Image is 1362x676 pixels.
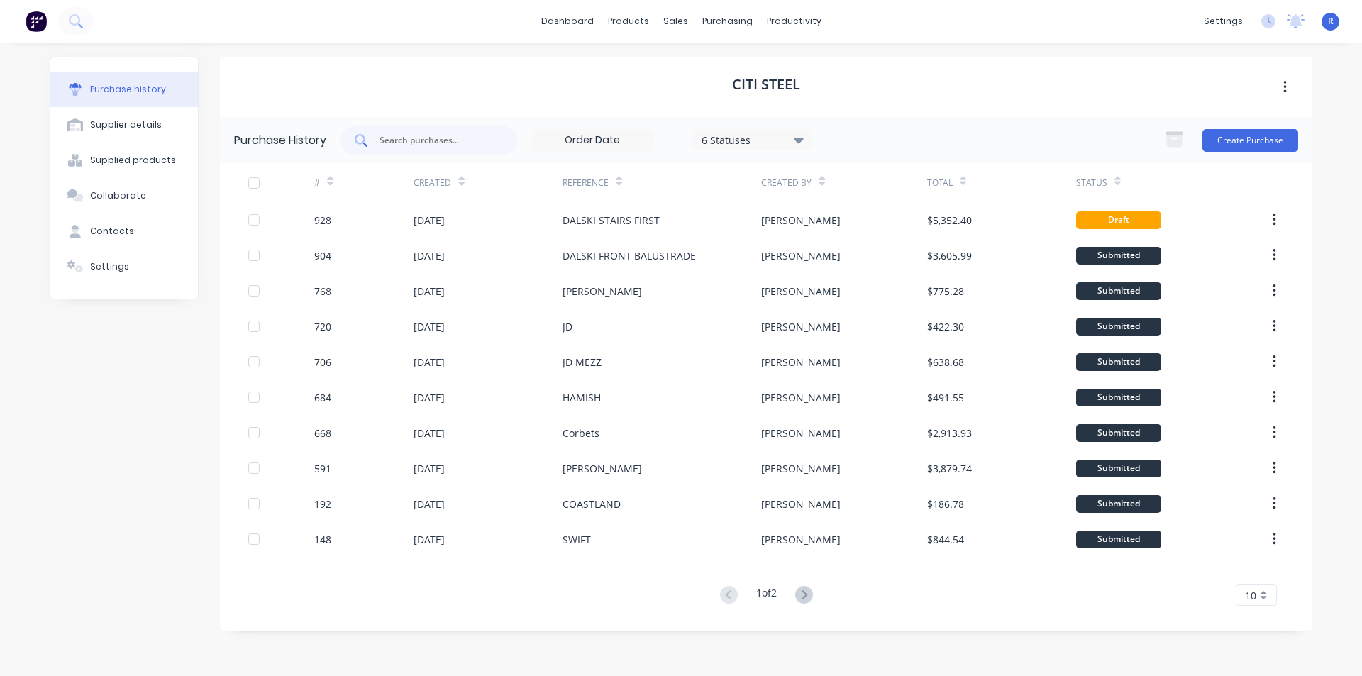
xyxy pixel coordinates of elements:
div: [DATE] [414,390,445,405]
div: 148 [314,532,331,547]
img: Factory [26,11,47,32]
div: $186.78 [927,497,964,511]
div: $2,913.93 [927,426,972,440]
div: [DATE] [414,532,445,547]
a: dashboard [534,11,601,32]
input: Order Date [533,130,652,151]
div: 720 [314,319,331,334]
div: productivity [760,11,829,32]
div: DALSKI FRONT BALUSTRADE [563,248,696,263]
div: 591 [314,461,331,476]
div: purchasing [695,11,760,32]
div: [PERSON_NAME] [761,532,841,547]
div: [PERSON_NAME] [761,213,841,228]
div: [PERSON_NAME] [563,284,642,299]
div: [DATE] [414,213,445,228]
div: Purchase History [234,132,326,149]
div: 684 [314,390,331,405]
div: Submitted [1076,389,1161,406]
div: Submitted [1076,282,1161,300]
div: Submitted [1076,531,1161,548]
div: [DATE] [414,319,445,334]
div: [DATE] [414,426,445,440]
div: Purchase history [90,83,166,96]
div: [DATE] [414,355,445,370]
div: [PERSON_NAME] [761,461,841,476]
input: Search purchases... [378,133,496,148]
span: 10 [1245,588,1256,603]
div: sales [656,11,695,32]
div: [PERSON_NAME] [761,390,841,405]
div: Supplied products [90,154,176,167]
div: Submitted [1076,424,1161,442]
div: JD [563,319,572,334]
div: Status [1076,177,1107,189]
div: Submitted [1076,495,1161,513]
div: 668 [314,426,331,440]
button: Purchase history [50,72,198,107]
div: # [314,177,320,189]
div: settings [1197,11,1250,32]
div: [DATE] [414,248,445,263]
div: HAMISH [563,390,601,405]
div: $775.28 [927,284,964,299]
div: 928 [314,213,331,228]
div: $491.55 [927,390,964,405]
div: SWIFT [563,532,591,547]
div: $638.68 [927,355,964,370]
div: [PERSON_NAME] [563,461,642,476]
div: $422.30 [927,319,964,334]
button: Collaborate [50,178,198,214]
div: Submitted [1076,460,1161,477]
div: DALSKI STAIRS FIRST [563,213,660,228]
div: 1 of 2 [756,585,777,606]
div: COASTLAND [563,497,621,511]
div: [PERSON_NAME] [761,248,841,263]
div: [PERSON_NAME] [761,284,841,299]
div: JD MEZZ [563,355,602,370]
button: Contacts [50,214,198,249]
div: Collaborate [90,189,146,202]
div: 904 [314,248,331,263]
div: $3,605.99 [927,248,972,263]
div: 6 Statuses [702,132,803,147]
div: Created By [761,177,812,189]
div: Submitted [1076,247,1161,265]
div: 768 [314,284,331,299]
div: Settings [90,260,129,273]
button: Create Purchase [1202,129,1298,152]
div: $844.54 [927,532,964,547]
div: Draft [1076,211,1161,229]
button: Settings [50,249,198,284]
div: [PERSON_NAME] [761,319,841,334]
div: [PERSON_NAME] [761,426,841,440]
div: Corbets [563,426,599,440]
div: 706 [314,355,331,370]
div: [PERSON_NAME] [761,355,841,370]
div: $5,352.40 [927,213,972,228]
div: Submitted [1076,318,1161,336]
div: Reference [563,177,609,189]
div: Submitted [1076,353,1161,371]
div: Contacts [90,225,134,238]
div: [DATE] [414,497,445,511]
span: R [1328,15,1334,28]
h1: Citi Steel [732,76,800,93]
div: $3,879.74 [927,461,972,476]
div: Total [927,177,953,189]
div: [DATE] [414,461,445,476]
button: Supplier details [50,107,198,143]
div: Supplier details [90,118,162,131]
button: Supplied products [50,143,198,178]
div: products [601,11,656,32]
div: [PERSON_NAME] [761,497,841,511]
div: [DATE] [414,284,445,299]
div: 192 [314,497,331,511]
div: Created [414,177,451,189]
